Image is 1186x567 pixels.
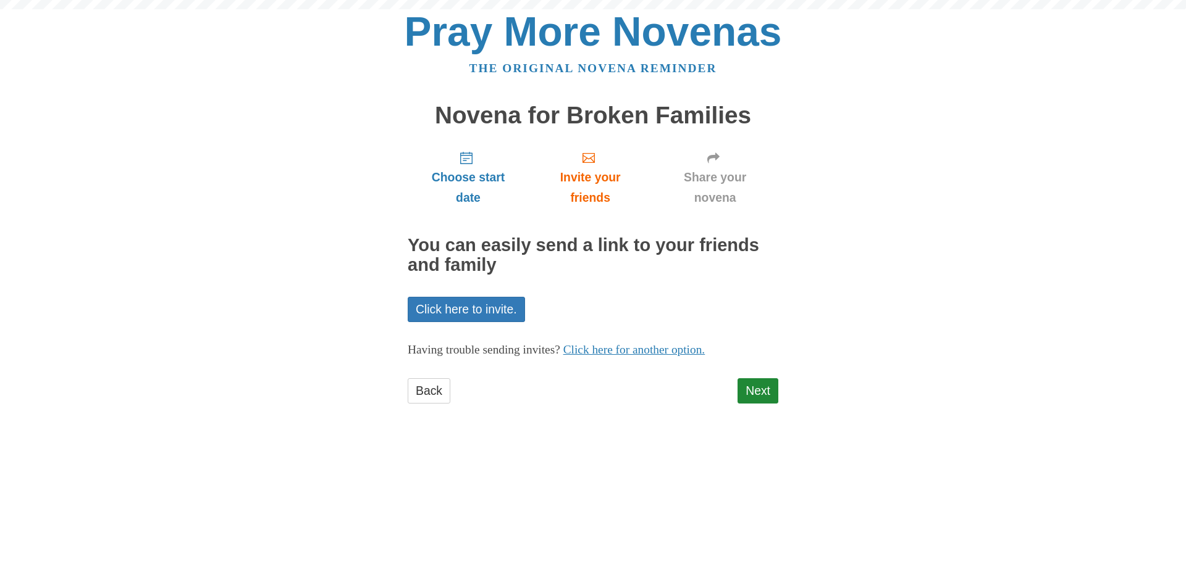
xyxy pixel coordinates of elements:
a: Choose start date [408,141,529,214]
a: Click here to invite. [408,297,525,322]
a: Next [738,378,778,404]
a: Click here for another option. [563,343,705,356]
a: Invite your friends [529,141,652,214]
a: Pray More Novenas [405,9,782,54]
span: Having trouble sending invites? [408,343,560,356]
a: Share your novena [652,141,778,214]
h1: Novena for Broken Families [408,102,778,129]
h2: You can easily send a link to your friends and family [408,236,778,275]
a: Back [408,378,450,404]
span: Share your novena [664,167,766,208]
a: The original novena reminder [469,62,717,75]
span: Invite your friends [541,167,639,208]
span: Choose start date [420,167,516,208]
